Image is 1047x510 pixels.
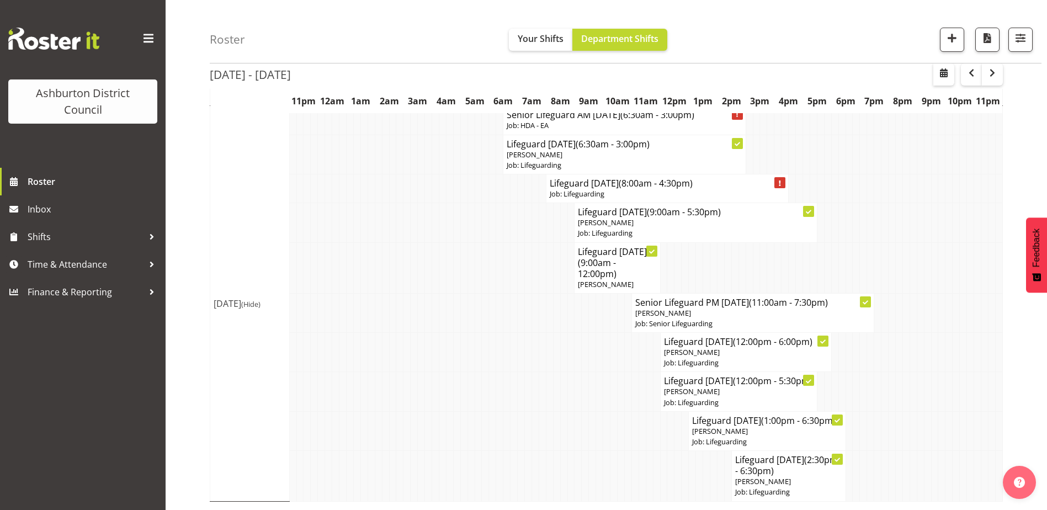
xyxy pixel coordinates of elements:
[507,139,742,150] h4: Lifeguard [DATE]
[210,106,290,501] td: [DATE]
[550,178,785,189] h4: Lifeguard [DATE]
[860,88,889,114] th: 7pm
[974,88,1003,114] th: 11pm
[933,63,954,86] button: Select a specific date within the roster.
[507,150,562,160] span: [PERSON_NAME]
[578,217,634,227] span: [PERSON_NAME]
[432,88,461,114] th: 4am
[749,296,828,309] span: (11:00am - 7:30pm)
[660,88,689,114] th: 12pm
[735,476,791,486] span: [PERSON_NAME]
[578,279,634,289] span: [PERSON_NAME]
[1026,217,1047,293] button: Feedback - Show survey
[28,284,144,300] span: Finance & Reporting
[802,88,831,114] th: 5pm
[620,109,694,121] span: (6:30am - 3:00pm)
[19,85,146,118] div: Ashburton District Council
[733,375,812,387] span: (12:00pm - 5:30pm)
[735,487,842,497] p: Job: Lifeguarding
[403,88,432,114] th: 3am
[318,88,347,114] th: 12am
[631,88,660,114] th: 11am
[518,88,546,114] th: 7am
[210,67,291,82] h2: [DATE] - [DATE]
[578,206,813,217] h4: Lifeguard [DATE]
[735,454,842,476] h4: Lifeguard [DATE]
[664,397,814,408] p: Job: Lifeguarding
[692,437,842,447] p: Job: Lifeguarding
[28,173,160,190] span: Roster
[28,201,160,217] span: Inbox
[647,206,721,218] span: (9:00am - 5:30pm)
[576,138,650,150] span: (6:30am - 3:00pm)
[375,88,403,114] th: 2am
[28,229,144,245] span: Shifts
[578,228,813,238] p: Job: Lifeguarding
[619,177,693,189] span: (8:00am - 4:30pm)
[664,386,720,396] span: [PERSON_NAME]
[210,33,245,46] h4: Roster
[507,109,742,120] h4: Senior Lifeguard AM [DATE]
[940,28,964,52] button: Add a new shift
[831,88,860,114] th: 6pm
[733,336,812,348] span: (12:00pm - 6:00pm)
[635,318,870,329] p: Job: Senior Lifeguarding
[735,454,838,477] span: (2:30pm - 6:30pm)
[289,88,318,114] th: 11pm
[635,297,870,308] h4: Senior Lifeguard PM [DATE]
[1032,229,1041,267] span: Feedback
[689,88,718,114] th: 1pm
[575,88,603,114] th: 9am
[518,33,564,45] span: Your Shifts
[717,88,746,114] th: 2pm
[489,88,518,114] th: 6am
[28,256,144,273] span: Time & Attendance
[635,308,691,318] span: [PERSON_NAME]
[603,88,632,114] th: 10am
[746,88,774,114] th: 3pm
[664,347,720,357] span: [PERSON_NAME]
[546,88,575,114] th: 8am
[507,160,742,171] p: Job: Lifeguarding
[889,88,917,114] th: 8pm
[1008,28,1033,52] button: Filter Shifts
[578,246,656,279] h4: Lifeguard [DATE]
[8,28,99,50] img: Rosterit website logo
[917,88,945,114] th: 9pm
[507,120,742,131] p: Job: HDA - EA
[664,358,828,368] p: Job: Lifeguarding
[581,33,658,45] span: Department Shifts
[692,426,748,436] span: [PERSON_NAME]
[1014,477,1025,488] img: help-xxl-2.png
[578,257,616,280] span: (9:00am - 12:00pm)
[346,88,375,114] th: 1am
[692,415,842,426] h4: Lifeguard [DATE]
[761,415,836,427] span: (1:00pm - 6:30pm)
[550,189,785,199] p: Job: Lifeguarding
[664,336,828,347] h4: Lifeguard [DATE]
[975,28,1000,52] button: Download a PDF of the roster according to the set date range.
[509,29,572,51] button: Your Shifts
[945,88,974,114] th: 10pm
[572,29,667,51] button: Department Shifts
[241,299,261,309] span: (Hide)
[774,88,803,114] th: 4pm
[460,88,489,114] th: 5am
[664,375,814,386] h4: Lifeguard [DATE]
